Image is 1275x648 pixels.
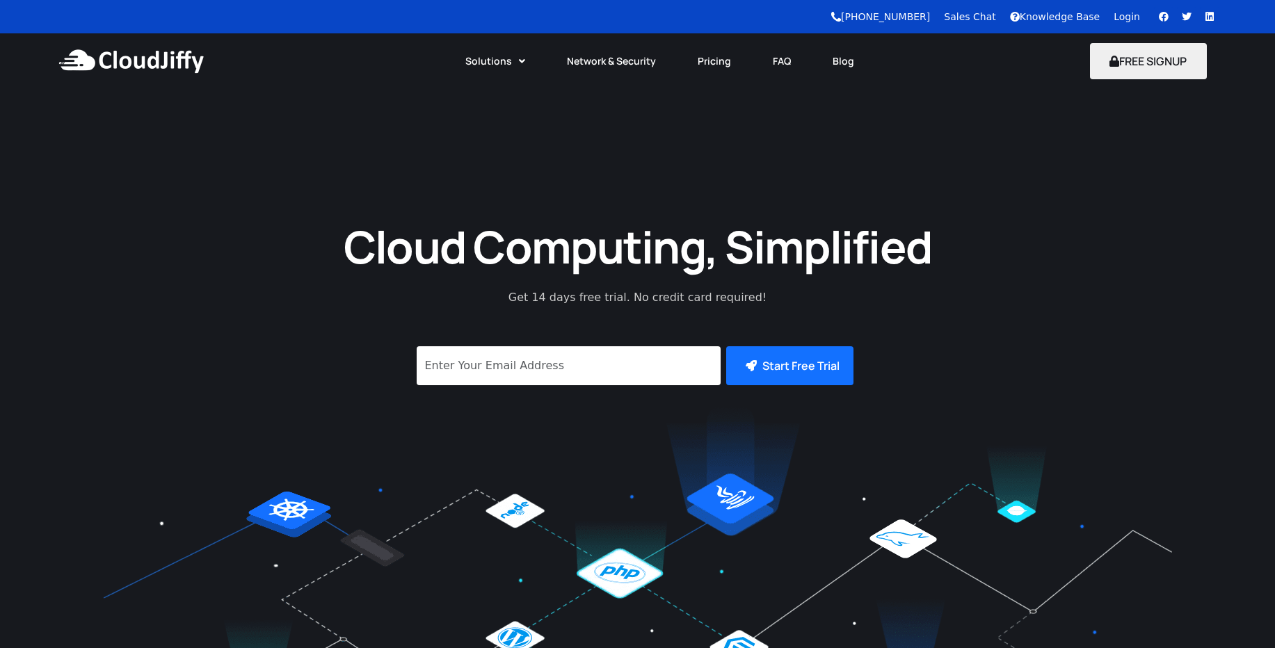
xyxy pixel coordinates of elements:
[677,46,752,76] a: Pricing
[831,11,930,22] a: [PHONE_NUMBER]
[325,218,951,275] h1: Cloud Computing, Simplified
[726,346,853,385] button: Start Free Trial
[1114,11,1140,22] a: Login
[1090,43,1208,79] button: FREE SIGNUP
[752,46,812,76] a: FAQ
[447,289,829,306] p: Get 14 days free trial. No credit card required!
[444,46,546,76] a: Solutions
[1090,54,1208,69] a: FREE SIGNUP
[546,46,677,76] a: Network & Security
[417,346,721,385] input: Enter Your Email Address
[812,46,875,76] a: Blog
[1010,11,1100,22] a: Knowledge Base
[944,11,995,22] a: Sales Chat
